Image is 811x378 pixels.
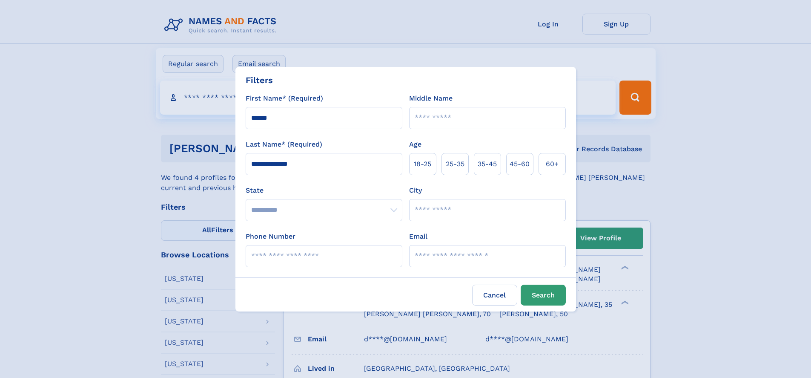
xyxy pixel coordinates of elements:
[478,159,497,169] span: 35‑45
[414,159,431,169] span: 18‑25
[409,139,421,150] label: Age
[521,285,566,306] button: Search
[446,159,464,169] span: 25‑35
[546,159,559,169] span: 60+
[510,159,530,169] span: 45‑60
[246,74,273,87] div: Filters
[409,93,453,104] label: Middle Name
[246,185,402,196] label: State
[409,231,427,242] label: Email
[472,285,517,306] label: Cancel
[409,185,422,196] label: City
[246,139,322,150] label: Last Name* (Required)
[246,231,295,242] label: Phone Number
[246,93,323,104] label: First Name* (Required)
